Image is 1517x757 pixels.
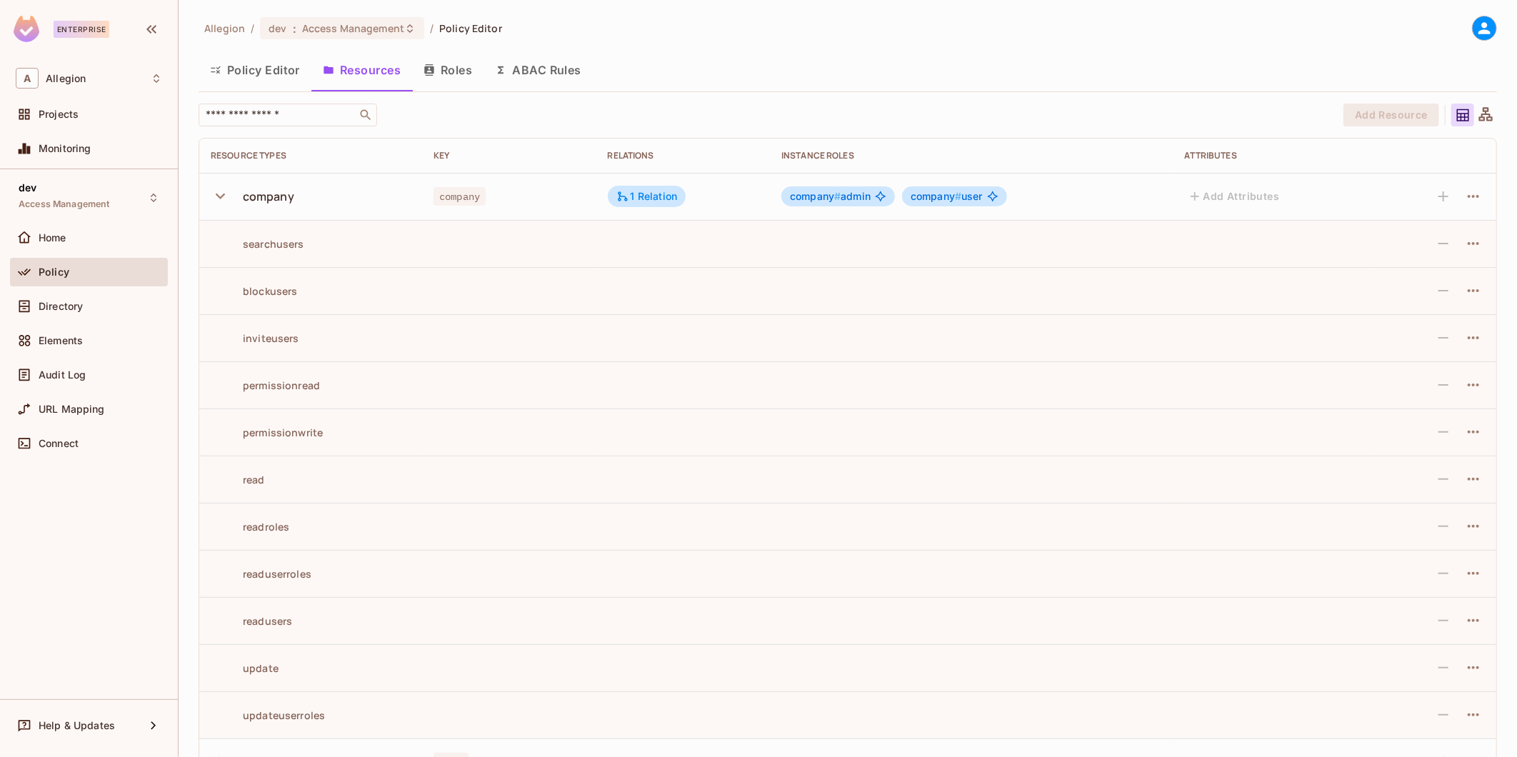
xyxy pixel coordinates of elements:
[54,21,109,38] div: Enterprise
[39,369,86,381] span: Audit Log
[434,150,585,161] div: Key
[211,614,292,628] div: readusers
[608,150,759,161] div: Relations
[211,284,298,298] div: blockusers
[199,52,311,88] button: Policy Editor
[211,237,304,251] div: searchusers
[434,187,486,206] span: company
[1343,104,1439,126] button: Add Resource
[211,567,311,581] div: readuserroles
[439,21,502,35] span: Policy Editor
[211,150,411,161] div: Resource Types
[834,190,841,202] span: #
[781,150,1162,161] div: Instance roles
[39,403,105,415] span: URL Mapping
[790,191,871,202] span: admin
[39,232,66,244] span: Home
[616,190,678,203] div: 1 Relation
[46,73,86,84] span: Workspace: Allegion
[211,426,323,439] div: permissionwrite
[204,21,245,35] span: the active workspace
[39,301,83,312] span: Directory
[39,266,69,278] span: Policy
[39,109,79,120] span: Projects
[211,378,320,392] div: permissionread
[211,473,265,486] div: read
[19,182,36,194] span: dev
[311,52,412,88] button: Resources
[211,520,289,533] div: readroles
[911,190,961,202] span: company
[1185,185,1286,208] button: Add Attributes
[790,190,841,202] span: company
[269,21,286,35] span: dev
[211,708,325,722] div: updateuserroles
[19,199,110,210] span: Access Management
[39,143,91,154] span: Monitoring
[14,16,39,42] img: SReyMgAAAABJRU5ErkJggg==
[39,438,79,449] span: Connect
[1185,150,1362,161] div: Attributes
[251,21,254,35] li: /
[211,661,279,675] div: update
[412,52,484,88] button: Roles
[16,68,39,89] span: A
[39,720,115,731] span: Help & Updates
[484,52,593,88] button: ABAC Rules
[211,331,299,345] div: inviteusers
[39,335,83,346] span: Elements
[292,23,297,34] span: :
[911,191,983,202] span: user
[955,190,961,202] span: #
[430,21,434,35] li: /
[302,21,404,35] span: Access Management
[243,189,294,204] div: company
